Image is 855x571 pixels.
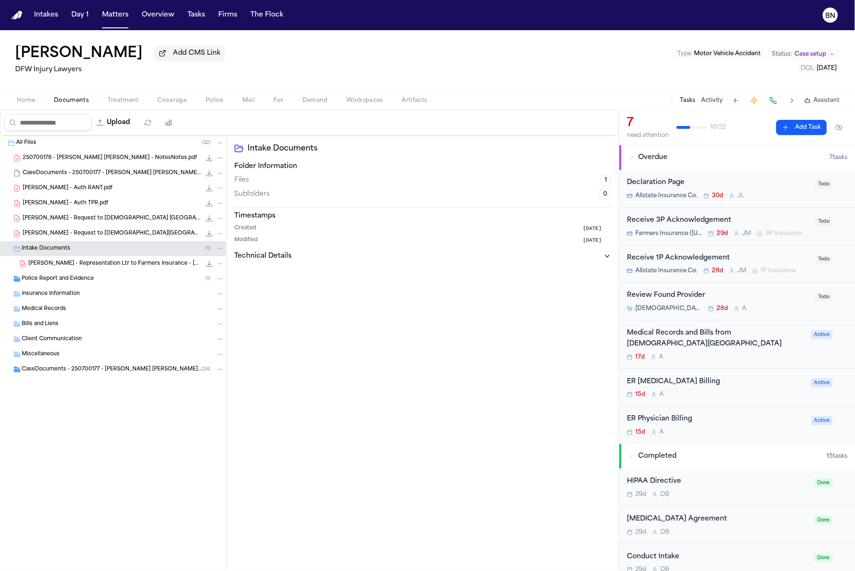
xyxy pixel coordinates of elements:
[811,416,832,425] span: Active
[627,377,805,387] div: ER [MEDICAL_DATA] Billing
[22,305,66,313] span: Medical Records
[660,491,669,498] span: D B
[765,230,802,237] span: 3P Insurance
[776,120,827,135] button: Add Task
[694,51,761,57] span: Motor Vehicle Accident
[815,255,832,264] span: Todo
[798,64,840,73] button: Edit DOL: 2025-07-04
[242,97,255,104] span: Mail
[710,124,726,131] span: 10 / 22
[583,236,611,244] button: [DATE]
[234,211,611,221] h3: Timestamps
[23,200,108,208] span: [PERSON_NAME] - Auth TPR.pdf
[11,11,23,20] img: Finch Logo
[767,94,780,107] button: Make a Call
[761,267,795,275] span: 1P Insurance
[274,97,283,104] span: Fax
[22,336,82,344] span: Client Communication
[627,132,669,139] div: need attention
[635,267,698,275] span: Allstate Insurance Co.
[154,46,225,61] button: Add CMS Link
[814,516,832,525] span: Done
[619,469,855,506] div: Open task: HIPAA Directive
[829,154,847,161] span: 7 task s
[635,428,645,436] span: 15d
[214,7,241,24] a: Firms
[234,190,270,199] span: Subfolders
[23,154,197,162] span: 250700178 - [PERSON_NAME] [PERSON_NAME] - NotesNotes.pdf
[817,66,837,71] span: [DATE]
[234,225,256,233] span: Created
[17,97,35,104] span: Home
[717,230,728,237] span: 29d
[599,189,611,200] span: 0
[30,7,62,24] button: Intakes
[205,229,214,238] button: Download S. Mudd - Request to Methodist South Lake.pdf
[619,245,855,283] div: Open task: Receive 1P Acknowledgement
[23,230,201,238] span: [PERSON_NAME] - Request to [DEMOGRAPHIC_DATA][GEOGRAPHIC_DATA]pdf
[811,330,832,339] span: Active
[16,139,36,147] span: All Files
[619,170,855,208] div: Open task: Declaration Page
[600,175,611,185] span: 1
[815,293,832,302] span: Todo
[627,290,810,301] div: Review Found Provider
[205,276,210,281] span: ( 1 )
[302,97,328,104] span: Demand
[701,97,723,104] button: Activity
[627,476,809,487] div: HIPAA Directive
[635,353,645,361] span: 17d
[811,378,832,387] span: Active
[108,97,139,104] span: Treatment
[248,143,611,154] h2: Intake Documents
[158,97,187,104] span: Coverage
[184,7,209,24] button: Tasks
[205,214,214,223] button: Download S. Mudd - Request to Methodist South Lake -- Billing.pdf
[583,236,602,244] span: [DATE]
[814,97,840,104] span: Assistant
[619,145,855,170] button: Overdue7tasks
[635,192,698,200] span: Allstate Insurance Co.
[827,453,847,460] span: 15 task s
[234,162,611,171] h3: Folder Information
[619,444,855,469] button: Completed15tasks
[627,514,809,525] div: [MEDICAL_DATA] Agreement
[138,7,178,24] button: Overview
[635,305,702,312] span: [DEMOGRAPHIC_DATA][GEOGRAPHIC_DATA]
[205,153,214,163] button: Download 250700178 - Mudd v. Mears - NotesNotes.pdf
[4,114,92,131] input: Search files
[680,97,696,104] button: Tasks
[22,366,202,374] span: CaseDocuments - 250700177 - [PERSON_NAME] [PERSON_NAME] 20250806202210 (unzipped)
[675,49,764,59] button: Edit Type: Motor Vehicle Accident
[619,283,855,320] div: Open task: Review Found Provider
[638,452,676,461] span: Completed
[627,215,810,226] div: Receive 3P Acknowledgement
[619,208,855,245] div: Open task: Receive 3P Acknowledgement
[15,45,143,62] button: Edit matter name
[801,66,816,71] span: DOL :
[660,529,669,536] span: D B
[234,252,611,261] button: Technical Details
[635,391,645,398] span: 15d
[402,97,427,104] span: Artifacts
[737,267,746,275] span: J M
[205,168,214,178] button: Download CaseDocuments - 250700177 - Mudd v. Mears 20250806202210.zip
[205,97,223,104] span: Police
[659,391,664,398] span: A
[627,414,805,425] div: ER Physician Billing
[22,245,70,253] span: Intake Documents
[635,529,646,536] span: 29d
[247,7,287,24] button: The Flock
[583,225,602,233] span: [DATE]
[729,94,742,107] button: Add Task
[92,114,136,131] button: Upload
[627,177,810,188] div: Declaration Page
[619,406,855,444] div: Open task: ER Physician Billing
[627,116,669,131] div: 7
[742,230,751,237] span: J M
[712,267,723,275] span: 28d
[234,176,249,185] span: Files
[712,192,723,200] span: 30d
